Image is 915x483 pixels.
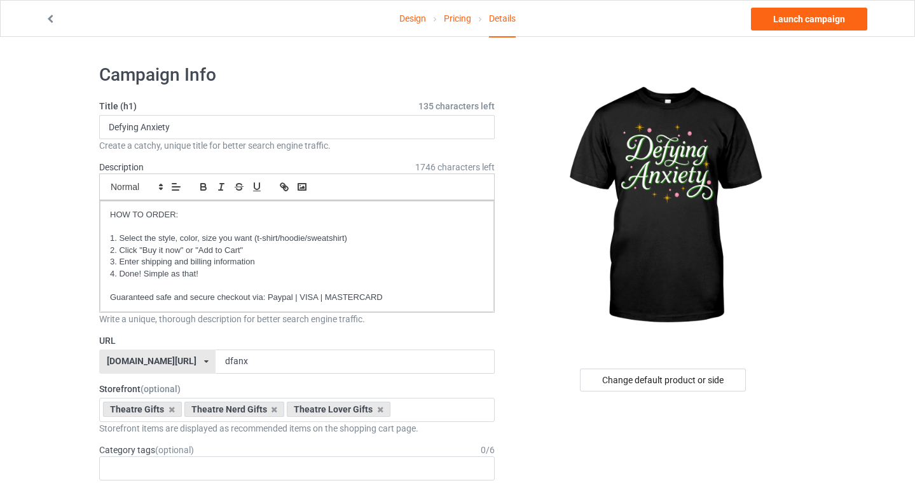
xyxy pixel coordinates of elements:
[99,334,495,347] label: URL
[99,444,194,456] label: Category tags
[415,161,495,173] span: 1746 characters left
[110,245,484,257] p: 2. Click "Buy it now" or "Add to Cart"
[110,268,484,280] p: 4. Done! Simple as that!
[399,1,426,36] a: Design
[99,64,495,86] h1: Campaign Info
[444,1,471,36] a: Pricing
[99,422,495,435] div: Storefront items are displayed as recommended items on the shopping cart page.
[99,313,495,325] div: Write a unique, thorough description for better search engine traffic.
[110,292,484,304] p: Guaranteed safe and secure checkout via: Paypal | VISA | MASTERCARD
[110,209,484,221] p: HOW TO ORDER:
[489,1,516,37] div: Details
[155,445,194,455] span: (optional)
[287,402,390,417] div: Theatre Lover Gifts
[751,8,867,31] a: Launch campaign
[110,233,484,245] p: 1. Select the style, color, size you want (t-shirt/hoodie/sweatshirt)
[107,357,196,365] div: [DOMAIN_NAME][URL]
[481,444,495,456] div: 0 / 6
[110,256,484,268] p: 3. Enter shipping and billing information
[99,383,495,395] label: Storefront
[99,100,495,112] label: Title (h1)
[418,100,495,112] span: 135 characters left
[99,162,144,172] label: Description
[103,402,182,417] div: Theatre Gifts
[99,139,495,152] div: Create a catchy, unique title for better search engine traffic.
[141,384,181,394] span: (optional)
[580,369,746,391] div: Change default product or side
[184,402,285,417] div: Theatre Nerd Gifts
